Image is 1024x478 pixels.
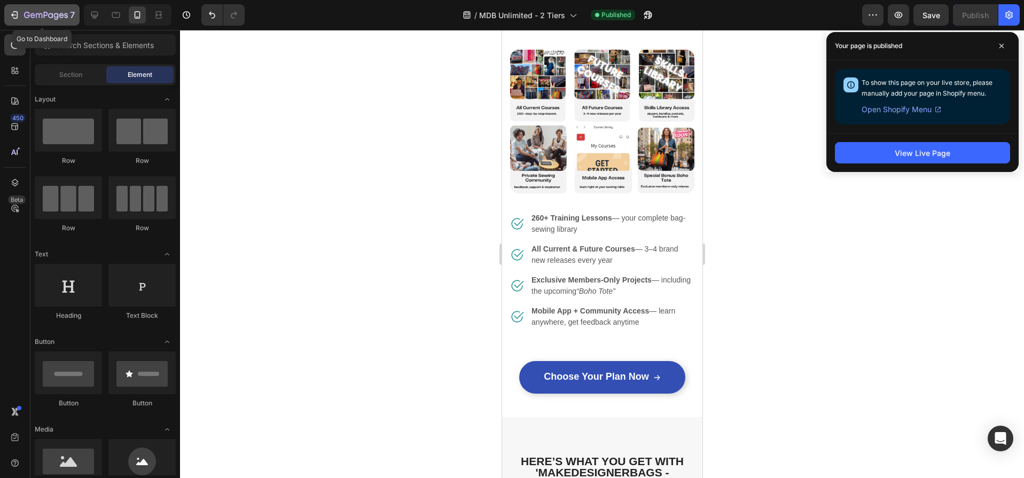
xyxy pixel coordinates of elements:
[895,147,950,159] div: View Live Page
[35,156,102,166] div: Row
[962,10,989,21] div: Publish
[35,398,102,408] div: Button
[35,95,56,104] span: Layout
[201,4,245,26] div: Undo/Redo
[479,10,565,21] span: MDB Unlimited - 2 Tiers
[108,223,176,233] div: Row
[108,398,176,408] div: Button
[862,79,992,97] span: To show this page on your live store, please manually add your page in Shopify menu.
[108,311,176,320] div: Text Block
[601,10,631,20] span: Published
[474,10,477,21] span: /
[159,333,176,350] span: Toggle open
[913,4,949,26] button: Save
[35,223,102,233] div: Row
[159,91,176,108] span: Toggle open
[159,421,176,438] span: Toggle open
[35,34,176,56] input: Search Sections & Elements
[835,41,902,51] p: Your page is published
[35,311,102,320] div: Heading
[8,195,26,204] div: Beta
[988,426,1013,451] div: Open Intercom Messenger
[35,425,53,434] span: Media
[10,114,26,122] div: 450
[35,249,48,259] span: Text
[502,30,702,478] iframe: Design area
[159,246,176,263] span: Toggle open
[128,70,152,80] span: Element
[835,142,1010,163] button: View Live Page
[953,4,998,26] button: Publish
[8,425,192,460] h2: Here’s What You Get with 'MakeDesignerBags - Unlimited'
[4,4,80,26] button: 7
[923,11,940,20] span: Save
[59,70,82,80] span: Section
[35,337,54,347] span: Button
[70,9,75,21] p: 7
[108,156,176,166] div: Row
[862,103,932,116] span: Open Shopify Menu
